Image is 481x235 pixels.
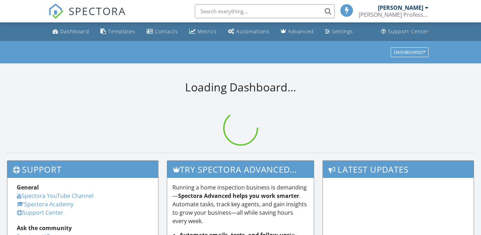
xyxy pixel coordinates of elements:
a: Support Center [17,209,63,216]
a: Automations (Basic) [225,25,272,38]
a: Contacts [144,25,181,38]
img: The Best Home Inspection Software - Spectora [48,4,64,19]
a: Advanced [278,25,317,38]
div: Advanced [288,28,314,35]
p: Running a home inspection business is demanding— . Automate tasks, track key agents, and gain ins... [172,183,309,225]
button: Dashboards [391,47,429,57]
div: Ask the community [17,224,149,232]
div: Settings [332,28,353,35]
div: Automations [236,28,269,35]
span: SPECTORA [69,4,126,18]
h3: Latest Updates [323,161,474,178]
a: SPECTORA [48,9,126,24]
div: Support Center [388,28,429,35]
div: Templates [108,28,135,35]
input: Search everything... [195,4,335,18]
a: Support Center [378,25,432,38]
h3: Try spectora advanced [DATE] [167,161,314,178]
a: Spectora YouTube Channel [17,192,93,200]
h3: Support [7,161,158,178]
a: Settings [322,25,356,38]
div: Dashboards [394,50,425,55]
div: Paul Professional Home Inspection, Inc [359,11,429,18]
a: Templates [98,25,138,38]
strong: General [17,184,39,191]
div: Dashboard [60,28,89,35]
a: Spectora Academy [17,200,73,208]
strong: Spectora Advanced helps you work smarter [178,192,299,200]
div: Contacts [155,28,178,35]
a: Metrics [186,25,220,38]
div: Metrics [198,28,217,35]
div: [PERSON_NAME] [378,4,423,11]
a: Dashboard [50,25,92,38]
